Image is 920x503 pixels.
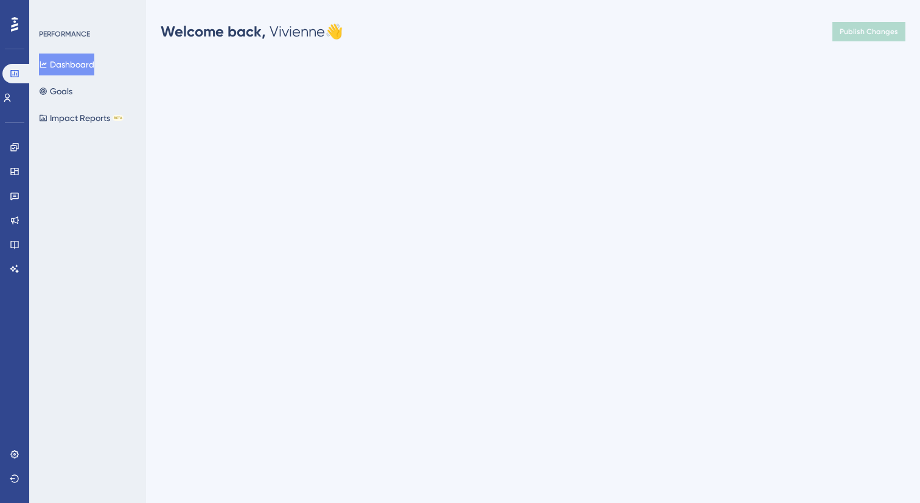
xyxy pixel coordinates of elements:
button: Dashboard [39,54,94,75]
div: Vivienne 👋 [161,22,343,41]
button: Impact ReportsBETA [39,107,124,129]
button: Goals [39,80,72,102]
span: Publish Changes [840,27,898,36]
button: Publish Changes [832,22,905,41]
div: BETA [113,115,124,121]
div: PERFORMANCE [39,29,90,39]
span: Welcome back, [161,23,266,40]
